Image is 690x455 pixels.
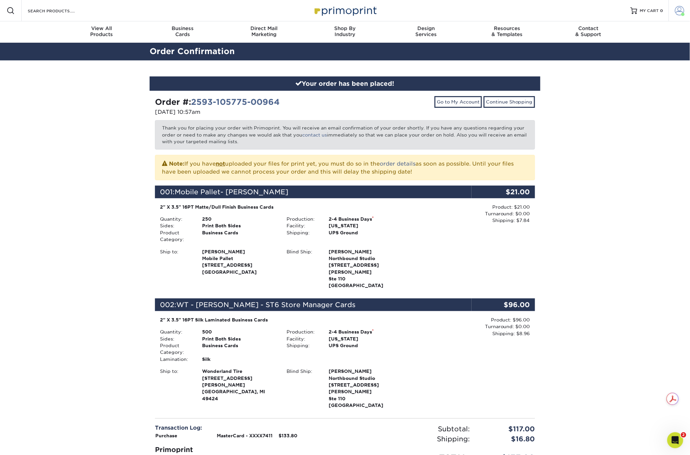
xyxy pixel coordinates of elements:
[329,368,403,408] strong: [GEOGRAPHIC_DATA]
[329,395,403,402] span: Ste 110
[329,368,403,375] span: [PERSON_NAME]
[282,222,324,229] div: Facility:
[345,424,475,434] div: Subtotal:
[467,25,548,37] div: & Templates
[155,368,197,402] div: Ship to:
[155,298,472,311] div: 002:
[197,222,282,229] div: Print Both Sides
[472,186,535,198] div: $21.00
[329,255,403,262] span: Northbound Studio
[324,216,408,222] div: 2-4 Business Days
[216,161,225,167] b: not
[160,204,403,210] div: 2" X 3.5" 16PT Matte/Dull Finish Business Cards
[223,25,305,37] div: Marketing
[217,433,273,438] strong: MasterCard - XXXX7411
[197,229,282,243] div: Business Cards
[345,434,475,444] div: Shipping:
[329,248,403,288] strong: [GEOGRAPHIC_DATA]
[305,25,386,37] div: Industry
[202,368,277,375] span: Wonderland Tire
[145,45,545,58] h2: Order Confirmation
[467,21,548,43] a: Resources& Templates
[329,262,403,275] span: [STREET_ADDRESS][PERSON_NAME]
[548,21,629,43] a: Contact& Support
[380,161,415,167] a: order details
[435,96,482,107] a: Go to My Account
[155,335,197,342] div: Sides:
[202,255,277,262] span: Mobile Pallet
[155,229,197,243] div: Product Category:
[223,25,305,31] span: Direct Mail
[197,335,282,342] div: Print Both Sides
[408,204,530,224] div: Product: $21.00 Turnaround: $0.00 Shipping: $7.84
[282,328,324,335] div: Production:
[467,25,548,31] span: Resources
[282,229,324,236] div: Shipping:
[142,25,223,37] div: Cards
[155,97,280,107] strong: Order #:
[475,424,540,434] div: $117.00
[282,368,324,409] div: Blind Ship:
[484,96,535,107] a: Continue Shopping
[305,25,386,31] span: Shop By
[635,437,690,455] iframe: Google Customer Reviews
[329,248,403,255] span: [PERSON_NAME]
[155,186,472,198] div: 001:
[162,159,528,176] p: If you have uploaded your files for print yet, you must do so in the as soon as possible. Until y...
[202,375,277,389] span: [STREET_ADDRESS][PERSON_NAME]
[142,25,223,31] span: Business
[155,248,197,276] div: Ship to:
[329,382,403,395] span: [STREET_ADDRESS][PERSON_NAME]
[169,161,184,167] strong: Note:
[155,108,340,116] p: [DATE] 10:57am
[155,424,340,432] div: Transaction Log:
[305,21,386,43] a: Shop ByIndustry
[681,432,686,438] span: 2
[282,342,324,349] div: Shipping:
[155,433,177,438] strong: Purchase
[385,25,467,31] span: Design
[202,262,277,268] span: [STREET_ADDRESS]
[302,132,327,138] a: contact us
[640,8,659,14] span: MY CART
[324,229,408,236] div: UPS Ground
[155,356,197,363] div: Lamination:
[142,21,223,43] a: BusinessCards
[160,316,403,323] div: 2" X 3.5" 16PT Silk Laminated Business Cards
[324,222,408,229] div: [US_STATE]
[197,216,282,222] div: 250
[61,21,142,43] a: View AllProducts
[324,342,408,349] div: UPS Ground
[155,342,197,356] div: Product Category:
[329,275,403,282] span: Ste 110
[548,25,629,31] span: Contact
[202,248,277,255] span: [PERSON_NAME]
[191,97,280,107] a: 2593-105775-00964
[329,375,403,382] span: Northbound Studio
[408,316,530,337] div: Product: $96.00 Turnaround: $0.00 Shipping: $8.96
[385,25,467,37] div: Services
[61,25,142,37] div: Products
[197,356,282,363] div: Silk
[472,298,535,311] div: $96.00
[660,8,663,13] span: 0
[202,368,277,401] strong: [GEOGRAPHIC_DATA], MI 49424
[175,188,288,196] span: Mobile Pallet- [PERSON_NAME]
[324,335,408,342] div: [US_STATE]
[324,328,408,335] div: 2-4 Business Days
[667,432,683,448] iframe: Intercom live chat
[282,248,324,289] div: Blind Ship:
[176,301,356,309] span: WT - [PERSON_NAME] - ST6 Store Manager Cards
[202,248,277,275] strong: [GEOGRAPHIC_DATA]
[279,433,297,438] strong: $133.80
[475,434,540,444] div: $16.80
[155,120,535,149] p: Thank you for placing your order with Primoprint. You will receive an email confirmation of your ...
[197,328,282,335] div: 500
[155,216,197,222] div: Quantity:
[27,7,92,15] input: SEARCH PRODUCTS.....
[385,21,467,43] a: DesignServices
[197,342,282,356] div: Business Cards
[155,328,197,335] div: Quantity:
[155,445,340,455] div: Primoprint
[312,3,378,18] img: Primoprint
